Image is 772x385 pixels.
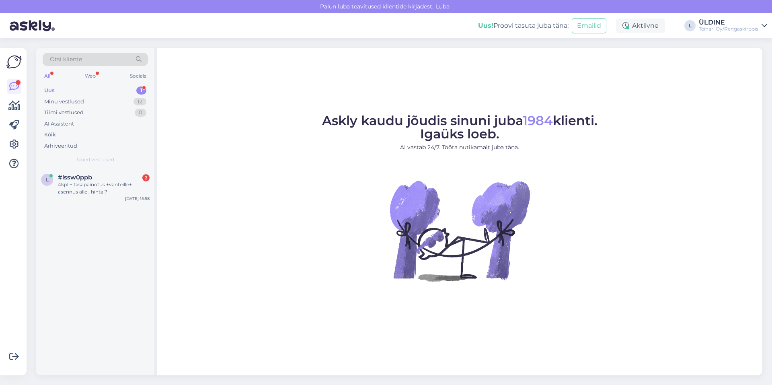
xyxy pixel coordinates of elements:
[133,98,146,106] div: 12
[142,174,150,181] div: 2
[125,196,150,202] div: [DATE] 15:58
[128,71,148,81] div: Socials
[83,71,97,81] div: Web
[58,174,92,181] span: #lssw0ppb
[50,55,82,64] span: Otsi kliente
[44,109,84,117] div: Tiimi vestlused
[44,131,56,139] div: Kõik
[6,54,22,70] img: Askly Logo
[44,120,74,128] div: AI Assistent
[387,158,532,303] img: No Chat active
[699,19,758,26] div: ÜLDINE
[77,156,114,163] span: Uued vestlused
[616,19,665,33] div: Aktiivne
[46,177,49,183] span: l
[699,26,758,32] div: Teinari Oy/Rengaskirppis
[572,18,606,33] button: Emailid
[433,3,452,10] span: Luba
[58,181,150,196] div: 4kpl + tasapainotus +vanteille+ asennus alle , hinta ?
[44,142,77,150] div: Arhiveeritud
[43,71,52,81] div: All
[699,19,767,32] a: ÜLDINETeinari Oy/Rengaskirppis
[44,86,55,95] div: Uus
[523,113,553,128] span: 1984
[136,86,146,95] div: 1
[322,143,597,152] p: AI vastab 24/7. Tööta nutikamalt juba täna.
[322,113,597,142] span: Askly kaudu jõudis sinuni juba klienti. Igaüks loeb.
[478,22,493,29] b: Uus!
[684,20,696,31] div: L
[44,98,84,106] div: Minu vestlused
[478,21,569,31] div: Proovi tasuta juba täna:
[135,109,146,117] div: 0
